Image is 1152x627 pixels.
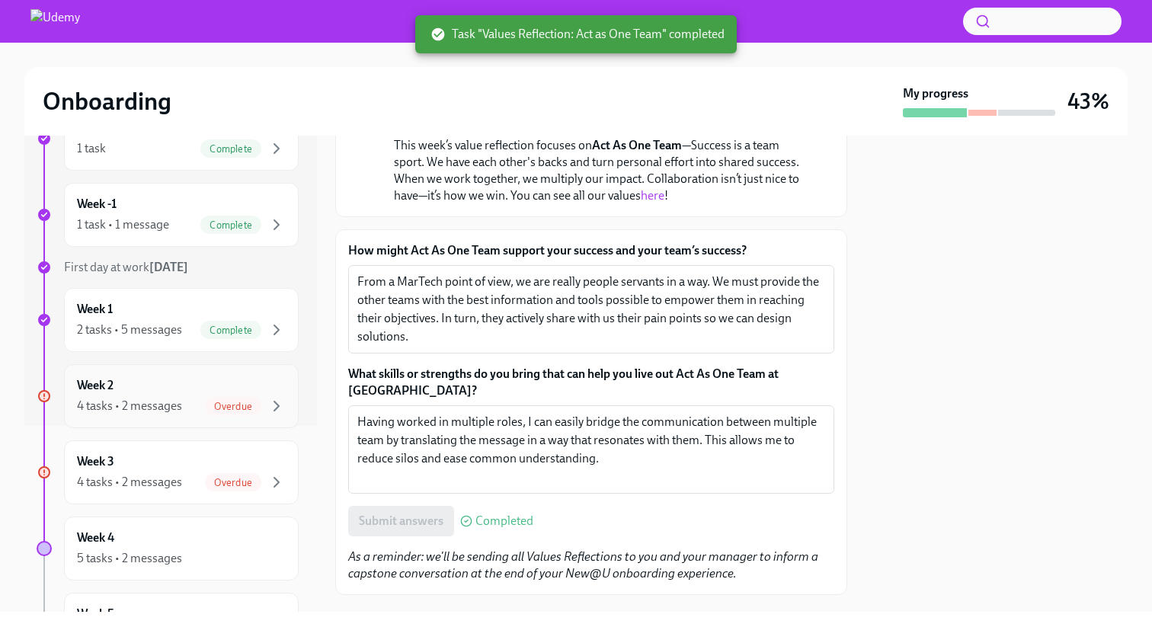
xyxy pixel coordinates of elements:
[903,85,968,102] strong: My progress
[149,260,188,274] strong: [DATE]
[77,140,106,157] div: 1 task
[77,529,114,546] h6: Week 4
[77,453,114,470] h6: Week 3
[641,188,664,203] a: here
[37,259,299,276] a: First day at work[DATE]
[357,413,825,486] textarea: Having worked in multiple roles, I can easily bridge the communication between multiple team by t...
[37,364,299,428] a: Week 24 tasks • 2 messagesOverdue
[1067,88,1109,115] h3: 43%
[77,377,114,394] h6: Week 2
[200,143,261,155] span: Complete
[430,26,725,43] span: Task "Values Reflection: Act as One Team" completed
[205,401,261,412] span: Overdue
[77,606,114,622] h6: Week 5
[43,86,171,117] h2: Onboarding
[205,477,261,488] span: Overdue
[37,183,299,247] a: Week -11 task • 1 messageComplete
[348,549,818,581] em: As a reminder: we'll be sending all Values Reflections to you and your manager to inform a capsto...
[77,301,113,318] h6: Week 1
[77,321,182,338] div: 2 tasks • 5 messages
[592,138,682,152] strong: Act As One Team
[77,196,117,213] h6: Week -1
[348,242,834,259] label: How might Act As One Team support your success and your team’s success?
[30,9,80,34] img: Udemy
[37,107,299,171] a: Week -21 taskComplete
[77,398,182,414] div: 4 tasks • 2 messages
[37,440,299,504] a: Week 34 tasks • 2 messagesOverdue
[200,325,261,336] span: Complete
[200,219,261,231] span: Complete
[64,260,188,274] span: First day at work
[77,474,182,491] div: 4 tasks • 2 messages
[348,366,834,399] label: What skills or strengths do you bring that can help you live out Act As One Team at [GEOGRAPHIC_D...
[37,288,299,352] a: Week 12 tasks • 5 messagesComplete
[77,216,169,233] div: 1 task • 1 message
[37,517,299,581] a: Week 45 tasks • 2 messages
[77,550,182,567] div: 5 tasks • 2 messages
[357,273,825,346] textarea: From a MarTech point of view, we are really people servants in a way. We must provide the other t...
[394,137,810,204] p: This week’s value reflection focuses on —Success is a team sport. We have each other's backs and ...
[475,515,533,527] span: Completed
